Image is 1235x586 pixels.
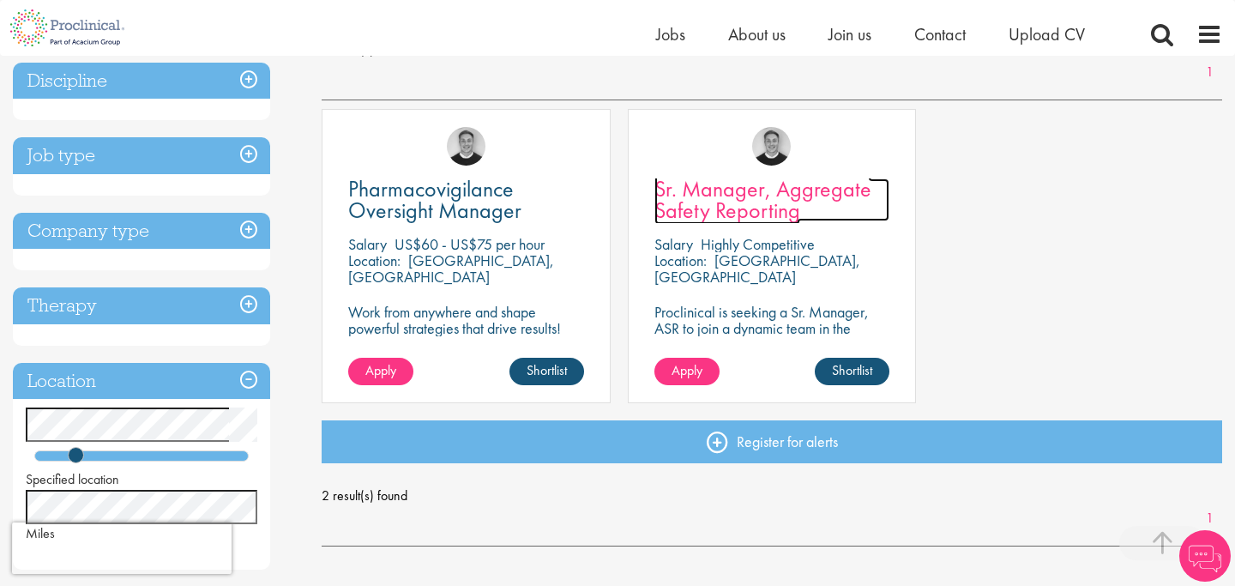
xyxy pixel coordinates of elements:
a: Shortlist [815,358,889,385]
img: Chatbot [1179,530,1231,582]
span: Location: [654,251,707,270]
a: Join us [828,23,871,45]
img: Bo Forsen [447,127,485,166]
a: Shortlist [509,358,584,385]
p: Highly Competitive [701,234,815,254]
a: Upload CV [1009,23,1085,45]
a: Pharmacovigilance Oversight Manager [348,178,584,221]
p: [GEOGRAPHIC_DATA], [GEOGRAPHIC_DATA] [654,251,860,287]
span: Salary [654,234,693,254]
span: Apply [672,361,702,379]
a: Apply [654,358,720,385]
a: Apply [348,358,413,385]
img: Bo Forsen [752,127,791,166]
span: Specified location [26,470,119,488]
span: 2 result(s) found [322,483,1222,509]
a: Sr. Manager, Aggregate Safety Reporting [654,178,890,221]
h3: Location [13,363,270,400]
p: [GEOGRAPHIC_DATA], [GEOGRAPHIC_DATA] [348,251,554,287]
a: 1 [1197,63,1222,82]
h3: Therapy [13,287,270,324]
h3: Company type [13,213,270,250]
a: About us [728,23,786,45]
a: Contact [914,23,966,45]
span: Sr. Manager, Aggregate Safety Reporting [654,174,871,225]
h3: Job type [13,137,270,174]
iframe: reCAPTCHA [12,523,232,574]
a: 1 [1197,509,1222,529]
h3: Discipline [13,63,270,100]
a: Jobs [656,23,685,45]
span: Pharmacovigilance Oversight Manager [348,174,521,225]
p: Work from anywhere and shape powerful strategies that drive results! Enjoy the freedom of remote ... [348,304,584,369]
p: US$60 - US$75 per hour [395,234,545,254]
a: Register for alerts [322,420,1222,463]
span: Salary [348,234,387,254]
p: Proclinical is seeking a Sr. Manager, ASR to join a dynamic team in the oncology and pharmaceutic... [654,304,890,353]
span: Location: [348,251,401,270]
span: Apply [365,361,396,379]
